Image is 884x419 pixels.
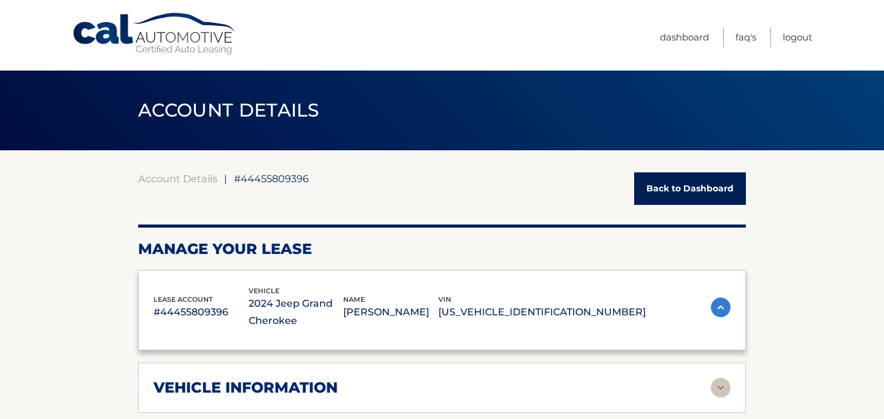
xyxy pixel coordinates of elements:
[138,99,320,121] span: ACCOUNT DETAILS
[138,240,746,258] h2: Manage Your Lease
[224,172,227,185] span: |
[249,286,279,295] span: vehicle
[438,295,451,304] span: vin
[153,304,249,321] p: #44455809396
[735,27,756,47] a: FAQ's
[72,12,238,56] a: Cal Automotive
[783,27,812,47] a: Logout
[343,304,438,321] p: [PERSON_NAME]
[153,295,213,304] span: lease account
[343,295,365,304] span: name
[438,304,646,321] p: [US_VEHICLE_IDENTIFICATION_NUMBER]
[711,298,731,317] img: accordion-active.svg
[234,172,309,185] span: #44455809396
[138,172,217,185] a: Account Details
[711,378,731,398] img: accordion-rest.svg
[153,379,338,397] h2: vehicle information
[634,172,746,205] a: Back to Dashboard
[660,27,709,47] a: Dashboard
[249,295,344,329] p: 2024 Jeep Grand Cherokee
